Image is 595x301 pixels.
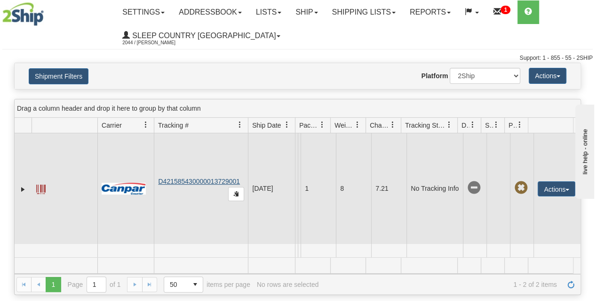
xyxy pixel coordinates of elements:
[232,117,248,133] a: Tracking # filter column settings
[102,183,146,195] img: 14 - Canpar
[115,24,287,48] a: Sleep Country [GEOGRAPHIC_DATA] 2044 / [PERSON_NAME]
[279,117,295,133] a: Ship Date filter column settings
[465,117,481,133] a: Delivery Status filter column settings
[172,0,249,24] a: Addressbook
[403,0,458,24] a: Reports
[188,277,203,292] span: select
[158,178,240,185] a: D421585430000013729001
[538,181,575,196] button: Actions
[508,121,516,130] span: Pickup Status
[138,117,154,133] a: Carrier filter column settings
[248,133,295,244] td: [DATE]
[334,121,354,130] span: Weight
[299,121,319,130] span: Packages
[529,68,566,84] button: Actions
[228,187,244,201] button: Copy to clipboard
[102,121,122,130] span: Carrier
[46,277,61,292] span: Page 1
[441,117,457,133] a: Tracking Status filter column settings
[164,277,250,293] span: items per page
[29,68,88,84] button: Shipment Filters
[257,281,319,288] div: No rows are selected
[563,277,579,292] a: Refresh
[485,121,493,130] span: Shipment Issues
[36,180,46,195] a: Label
[573,102,594,198] iframe: chat widget
[164,277,203,293] span: Page sizes drop down
[68,277,121,293] span: Page of 1
[371,133,406,244] td: 7.21
[87,277,106,292] input: Page 1
[15,99,580,118] div: grid grouping header
[325,281,557,288] span: 1 - 2 of 2 items
[385,117,401,133] a: Charge filter column settings
[295,133,298,244] td: [PERSON_NAME] [PERSON_NAME] CA ON BURLINGTON L7P 3A5
[370,121,389,130] span: Charge
[298,133,301,244] td: Sleep Country [GEOGRAPHIC_DATA] Shipping department [GEOGRAPHIC_DATA] [GEOGRAPHIC_DATA] [GEOGRAPH...
[2,2,44,26] img: logo2044.jpg
[467,181,480,195] span: No Tracking Info
[130,32,276,40] span: Sleep Country [GEOGRAPHIC_DATA]
[314,117,330,133] a: Packages filter column settings
[18,185,28,194] a: Expand
[252,121,281,130] span: Ship Date
[325,0,403,24] a: Shipping lists
[2,54,593,62] div: Support: 1 - 855 - 55 - 2SHIP
[7,8,87,15] div: live help - online
[488,117,504,133] a: Shipment Issues filter column settings
[301,133,336,244] td: 1
[158,121,189,130] span: Tracking #
[461,121,469,130] span: Delivery Status
[249,0,288,24] a: Lists
[512,117,528,133] a: Pickup Status filter column settings
[349,117,365,133] a: Weight filter column settings
[486,0,517,24] a: 1
[406,133,463,244] td: No Tracking Info
[288,0,325,24] a: Ship
[500,6,510,14] sup: 1
[115,0,172,24] a: Settings
[122,38,193,48] span: 2044 / [PERSON_NAME]
[336,133,371,244] td: 8
[421,71,448,81] label: Platform
[405,121,446,130] span: Tracking Status
[514,181,527,195] span: Pickup Not Assigned
[170,280,182,289] span: 50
